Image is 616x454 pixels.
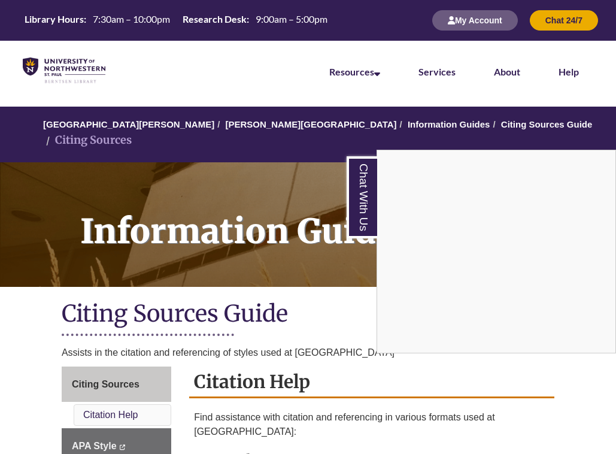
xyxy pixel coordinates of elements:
[23,57,105,84] img: UNWSP Library Logo
[494,66,520,77] a: About
[377,150,616,353] div: Chat With Us
[418,66,456,77] a: Services
[377,150,615,353] iframe: Chat Widget
[559,66,579,77] a: Help
[347,156,377,238] a: Chat With Us
[329,66,380,77] a: Resources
